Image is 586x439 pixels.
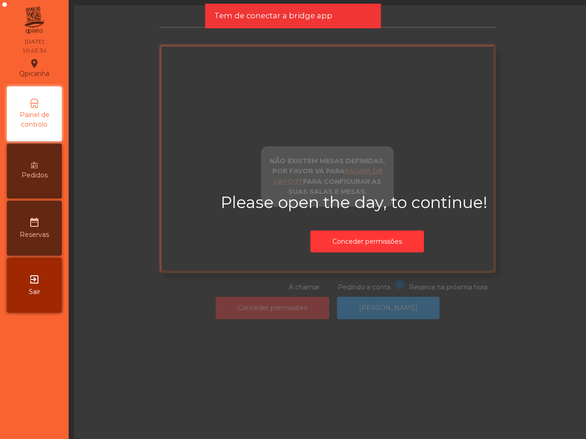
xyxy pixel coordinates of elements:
div: 10:45:34 [22,47,47,55]
span: Pedidos [22,171,48,180]
div: Qpicanha [19,57,49,80]
h2: Please open the day, to continue! [221,193,514,212]
img: qpiato [23,5,45,37]
span: Painel de controlo [9,110,60,129]
i: exit_to_app [29,274,40,285]
i: date_range [29,217,40,228]
button: Conceder permissões [310,230,424,253]
i: location_on [29,58,40,69]
span: Sair [29,287,40,297]
span: Reservas [20,230,49,240]
div: [DATE] [25,37,44,46]
span: Tem de conectar a bridge app [214,10,332,21]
